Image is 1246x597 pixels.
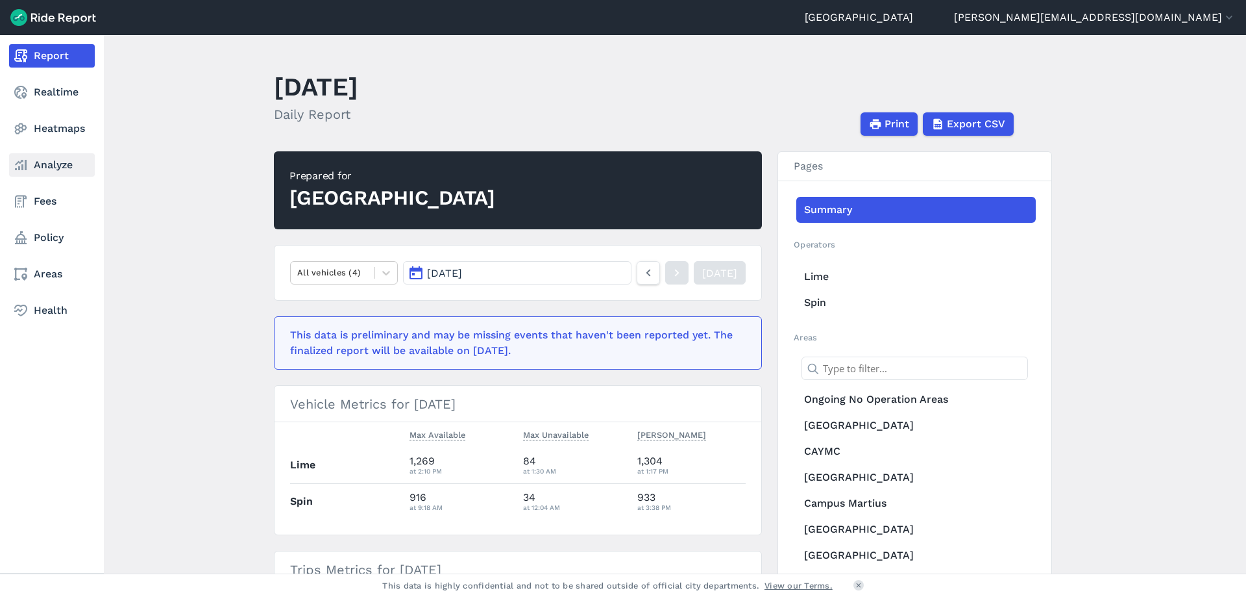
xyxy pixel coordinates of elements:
div: 84 [523,453,627,477]
a: Analyze [9,153,95,177]
h2: Operators [794,238,1036,251]
div: Prepared for [289,168,495,184]
h1: [DATE] [274,69,358,105]
span: Export CSV [947,116,1005,132]
div: 933 [637,490,746,513]
a: CAYMC [796,438,1036,464]
a: Spin [796,290,1036,316]
span: [DATE] [427,267,462,279]
th: Lime [290,448,404,483]
img: Ride Report [10,9,96,26]
button: Export CSV [923,112,1014,136]
a: Health [9,299,95,322]
h3: Pages [778,152,1051,181]
a: Areas [9,262,95,286]
a: Campus Martius [796,490,1036,516]
div: at 12:04 AM [523,502,627,513]
th: Spin [290,483,404,519]
div: 34 [523,490,627,513]
a: Ongoing No Operation Areas [796,387,1036,413]
div: at 3:38 PM [637,502,746,513]
h3: Trips Metrics for [DATE] [275,552,761,588]
h2: Areas [794,331,1036,344]
a: [GEOGRAPHIC_DATA] [796,516,1036,542]
div: 1,304 [637,453,746,477]
a: Fees [9,190,95,213]
div: at 9:18 AM [409,502,513,513]
button: [PERSON_NAME] [637,427,706,443]
a: [GEOGRAPHIC_DATA] [805,10,913,25]
a: View our Terms. [764,579,833,592]
input: Type to filter... [801,357,1028,380]
button: Print [861,112,918,136]
a: Lime [796,264,1036,290]
a: Heatmaps [9,117,95,140]
h2: Daily Report [274,105,358,124]
a: Policy [9,226,95,249]
div: at 1:30 AM [523,465,627,477]
button: Max Unavailable [523,427,589,443]
div: [GEOGRAPHIC_DATA] [289,184,495,212]
a: [GEOGRAPHIC_DATA] [796,413,1036,438]
button: Max Available [409,427,465,443]
div: at 2:10 PM [409,465,513,477]
div: 916 [409,490,513,513]
span: Print [885,116,909,132]
h3: Vehicle Metrics for [DATE] [275,386,761,422]
a: [GEOGRAPHIC_DATA] [796,464,1036,490]
a: [GEOGRAPHIC_DATA] [796,542,1036,568]
span: Max Available [409,427,465,440]
a: [GEOGRAPHIC_DATA] [796,568,1036,594]
span: Max Unavailable [523,427,589,440]
div: 1,269 [409,453,513,477]
div: at 1:17 PM [637,465,746,477]
button: [DATE] [403,261,631,285]
button: [PERSON_NAME][EMAIL_ADDRESS][DOMAIN_NAME] [954,10,1236,25]
a: Summary [796,197,1036,223]
a: Realtime [9,81,95,104]
a: Report [9,44,95,68]
a: [DATE] [694,261,746,285]
span: [PERSON_NAME] [637,427,706,440]
div: This data is preliminary and may be missing events that haven't been reported yet. The finalized ... [290,327,738,359]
